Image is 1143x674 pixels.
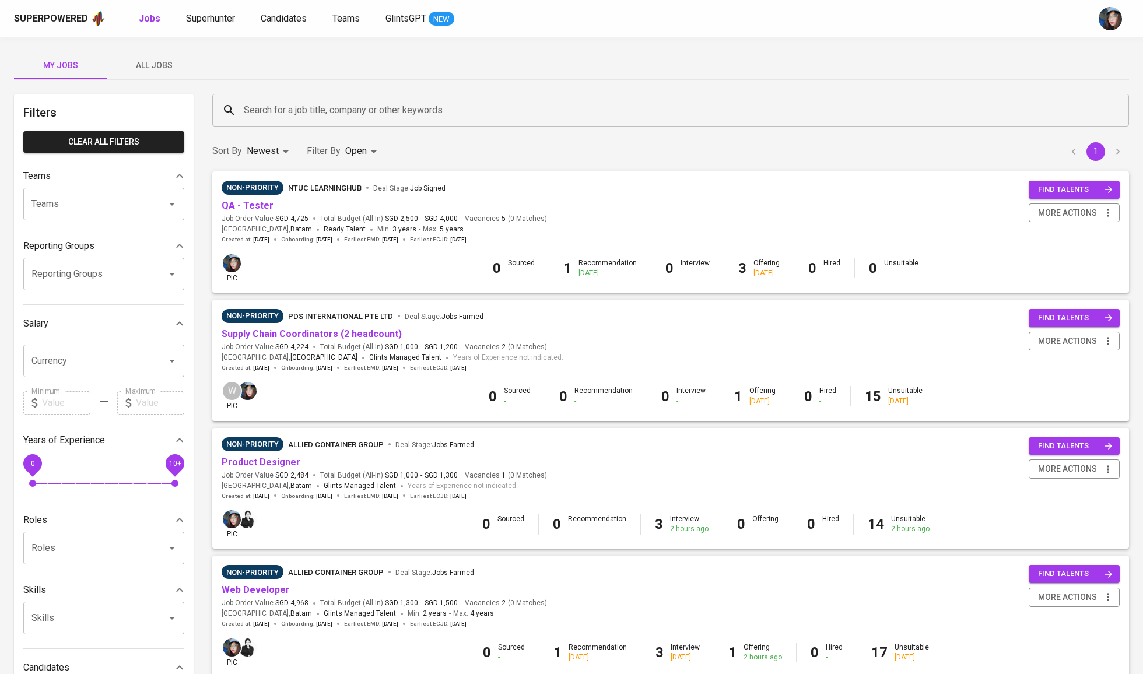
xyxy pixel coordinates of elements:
div: Unsuitable [884,258,918,278]
div: Hired [822,514,839,534]
div: [DATE] [569,652,627,662]
div: Sourced [504,386,531,406]
span: Years of Experience not indicated. [453,352,563,364]
span: Min. [377,225,416,233]
span: Earliest EMD : [344,364,398,372]
button: Open [164,353,180,369]
div: Reporting Groups [23,234,184,258]
b: 0 [553,516,561,532]
span: find talents [1038,183,1113,196]
b: 0 [737,516,745,532]
span: Onboarding : [281,364,332,372]
button: Clear All filters [23,131,184,153]
div: [DATE] [671,652,700,662]
div: Salary [23,312,184,335]
span: Jobs Farmed [432,568,474,577]
span: Vacancies ( 0 Matches ) [465,598,547,608]
b: 0 [493,260,501,276]
button: find talents [1029,181,1120,199]
span: [DATE] [450,236,467,244]
div: Years of Experience [23,429,184,452]
span: [DATE] [450,620,467,628]
div: Newest [247,141,293,162]
span: [DATE] [316,492,332,500]
b: 1 [553,644,562,661]
span: [DATE] [316,364,332,372]
div: Open [345,141,381,162]
span: [DATE] [450,492,467,500]
span: SGD 2,500 [385,214,418,224]
div: Superpowered [14,12,88,26]
button: Open [164,266,180,282]
span: Allied Container Group [288,440,384,449]
span: Vacancies ( 0 Matches ) [465,342,547,352]
button: page 1 [1086,142,1105,161]
span: GlintsGPT [385,13,426,24]
button: find talents [1029,565,1120,583]
img: diazagista@glints.com [223,638,241,657]
div: [DATE] [749,396,776,406]
div: [DATE] [895,652,929,662]
span: find talents [1038,311,1113,325]
span: Batam [290,224,312,236]
a: Web Developer [222,584,290,595]
div: [DATE] [753,268,780,278]
div: Skills [23,578,184,602]
span: Total Budget (All-In) [320,598,458,608]
span: find talents [1038,567,1113,581]
span: My Jobs [21,58,100,73]
p: Roles [23,513,47,527]
b: 3 [738,260,746,276]
div: Hired [826,643,843,662]
b: 15 [865,388,881,405]
div: Sufficient Talents in Pipeline [222,181,283,195]
a: Supply Chain Coordinators (2 headcount) [222,328,402,339]
span: find talents [1038,440,1113,453]
span: [DATE] [253,492,269,500]
span: [GEOGRAPHIC_DATA] , [222,608,312,620]
b: 1 [728,644,737,661]
span: SGD 4,725 [275,214,308,224]
b: 0 [808,260,816,276]
b: 0 [483,644,491,661]
div: Roles [23,508,184,532]
button: find talents [1029,437,1120,455]
div: - [508,268,535,278]
div: pic [222,381,242,411]
button: more actions [1029,459,1120,479]
p: Skills [23,583,46,597]
span: Deal Stage : [395,441,474,449]
span: SGD 1,200 [425,342,458,352]
div: Pending Client’s Feedback, Sufficient Talents in Pipeline [222,565,283,579]
span: [DATE] [316,620,332,628]
div: Offering [753,258,780,278]
span: SGD 1,000 [385,471,418,480]
span: SGD 1,000 [385,342,418,352]
span: Non-Priority [222,438,283,450]
span: Deal Stage : [395,568,474,577]
b: 14 [868,516,884,532]
a: Superpoweredapp logo [14,10,106,27]
span: Deal Stage : [373,184,446,192]
span: Non-Priority [222,182,283,194]
span: Glints Managed Talent [324,609,396,617]
span: [DATE] [382,236,398,244]
span: Non-Priority [222,310,283,322]
span: [DATE] [382,364,398,372]
span: [DATE] [253,620,269,628]
img: diazagista@glints.com [223,510,241,528]
span: Earliest ECJD : [410,236,467,244]
button: find talents [1029,309,1120,327]
button: Open [164,540,180,556]
p: Filter By [307,144,341,158]
span: Batam [290,480,312,492]
span: Job Order Value [222,342,308,352]
span: [DATE] [316,236,332,244]
span: [DATE] [382,492,398,500]
span: All Jobs [114,58,194,73]
span: SGD 1,300 [425,471,458,480]
a: Superhunter [186,12,237,26]
span: 3 years [392,225,416,233]
span: Created at : [222,492,269,500]
b: 17 [871,644,888,661]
